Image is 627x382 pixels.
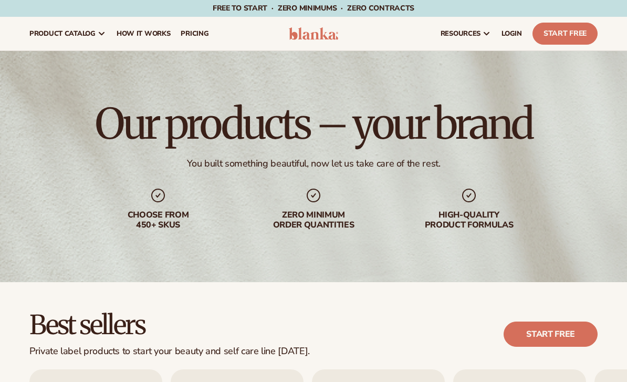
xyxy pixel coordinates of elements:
a: LOGIN [496,17,527,50]
h1: Our products – your brand [95,103,532,145]
div: Private label products to start your beauty and self care line [DATE]. [29,346,310,357]
a: How It Works [111,17,176,50]
div: Choose from 450+ Skus [91,210,225,230]
span: product catalog [29,29,96,38]
a: Start Free [532,23,598,45]
a: Start free [504,322,598,347]
a: pricing [175,17,214,50]
div: Zero minimum order quantities [246,210,381,230]
span: resources [441,29,480,38]
div: High-quality product formulas [402,210,536,230]
img: logo [289,27,338,40]
a: product catalog [24,17,111,50]
a: resources [435,17,496,50]
span: Free to start · ZERO minimums · ZERO contracts [213,3,414,13]
span: How It Works [117,29,171,38]
h2: Best sellers [29,312,310,339]
span: pricing [181,29,208,38]
div: You built something beautiful, now let us take care of the rest. [187,158,441,170]
span: LOGIN [501,29,522,38]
